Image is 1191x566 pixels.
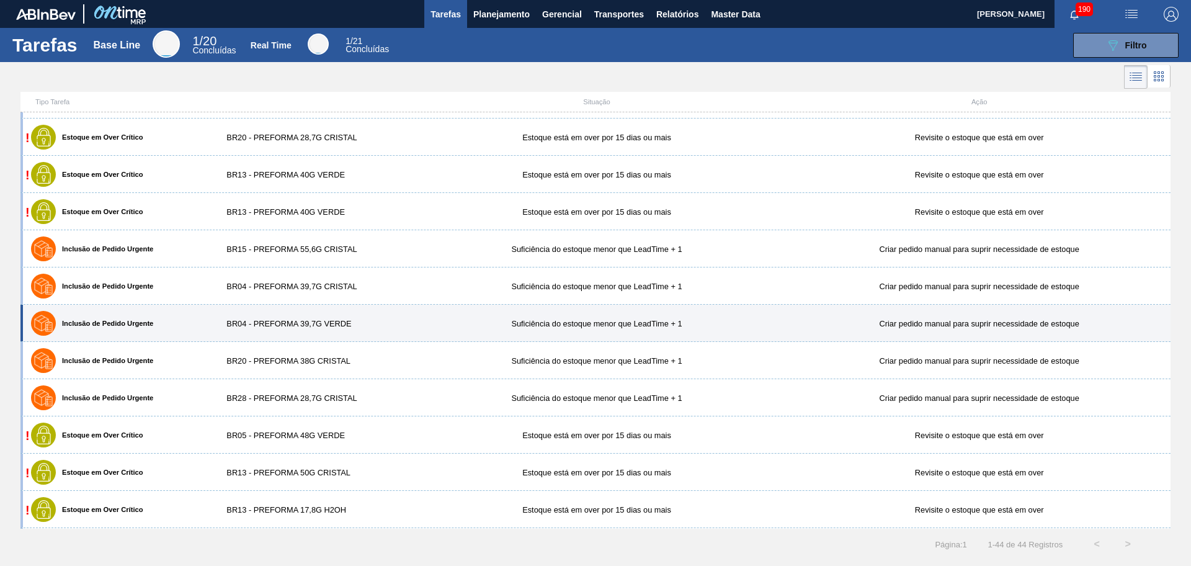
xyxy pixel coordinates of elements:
div: Criar pedido manual para suprir necessidade de estoque [788,319,1171,328]
label: Estoque em Over Crítico [56,133,143,141]
div: Revisite o estoque que está em over [788,468,1171,477]
label: Estoque em Over Crítico [56,469,143,476]
label: Estoque em Over Crítico [56,171,143,178]
span: ! [25,429,30,442]
div: BR20 - PREFORMA 38G CRISTAL [214,356,405,366]
div: Criar pedido manual para suprir necessidade de estoque [788,282,1171,291]
span: Filtro [1125,40,1147,50]
div: BR20 - PREFORMA 28,7G CRISTAL [214,133,405,142]
div: Base Line [153,30,180,58]
div: Estoque está em over por 15 dias ou mais [406,207,788,217]
div: BR04 - PREFORMA 39,7G VERDE [214,319,405,328]
span: ! [25,503,30,517]
div: Visão em Cards [1148,65,1171,89]
div: BR13 - PREFORMA 40G VERDE [214,170,405,179]
div: BR15 - PREFORMA 55,6G CRISTAL [214,245,405,254]
span: ! [25,131,30,145]
div: Suficiência do estoque menor que LeadTime + 1 [406,356,788,366]
div: Tipo Tarefa [23,98,214,106]
div: Visão em Lista [1124,65,1148,89]
label: Inclusão de Pedido Urgente [56,245,153,253]
div: Criar pedido manual para suprir necessidade de estoque [788,393,1171,403]
button: Notificações [1055,6,1094,23]
label: Inclusão de Pedido Urgente [56,320,153,327]
div: BR05 - PREFORMA 48G VERDE [214,431,405,440]
div: Suficiência do estoque menor que LeadTime + 1 [406,245,788,254]
div: Estoque está em over por 15 dias ou mais [406,505,788,514]
span: Transportes [594,7,644,22]
button: Filtro [1073,33,1179,58]
div: Revisite o estoque que está em over [788,207,1171,217]
div: Revisite o estoque que está em over [788,133,1171,142]
span: Tarefas [430,7,461,22]
span: ! [25,466,30,480]
span: 1 [192,34,199,48]
span: Concluídas [192,45,236,55]
label: Inclusão de Pedido Urgente [56,357,153,364]
span: ! [25,168,30,182]
span: Gerencial [542,7,582,22]
span: Master Data [711,7,760,22]
div: Base Line [94,40,141,51]
div: Estoque está em over por 15 dias ou mais [406,170,788,179]
div: Estoque está em over por 15 dias ou mais [406,133,788,142]
div: Criar pedido manual para suprir necessidade de estoque [788,245,1171,254]
div: BR13 - PREFORMA 40G VERDE [214,207,405,217]
span: / 21 [346,36,362,46]
div: Suficiência do estoque menor que LeadTime + 1 [406,393,788,403]
div: Real Time [308,34,329,55]
span: Planejamento [473,7,530,22]
img: userActions [1124,7,1139,22]
div: Revisite o estoque que está em over [788,505,1171,514]
img: TNhmsLtSVTkK8tSr43FrP2fwEKptu5GPRR3wAAAABJRU5ErkJggg== [16,9,76,20]
span: Concluídas [346,44,389,54]
div: Real Time [346,37,389,53]
div: Criar pedido manual para suprir necessidade de estoque [788,356,1171,366]
div: Estoque está em over por 15 dias ou mais [406,468,788,477]
div: BR13 - PREFORMA 50G CRISTAL [214,468,405,477]
span: 190 [1076,2,1093,16]
div: Revisite o estoque que está em over [788,170,1171,179]
div: BR13 - PREFORMA 17,8G H2OH [214,505,405,514]
div: BR04 - PREFORMA 39,7G CRISTAL [214,282,405,291]
span: 1 - 44 de 44 Registros [986,540,1063,549]
span: / 20 [192,34,216,48]
span: 1 [346,36,350,46]
span: Página : 1 [935,540,966,549]
label: Estoque em Over Crítico [56,506,143,513]
div: Ação [788,98,1171,106]
label: Estoque em Over Crítico [56,208,143,215]
div: Suficiência do estoque menor que LeadTime + 1 [406,319,788,328]
button: > [1112,529,1143,560]
button: < [1081,529,1112,560]
div: Revisite o estoque que está em over [788,431,1171,440]
div: Suficiência do estoque menor que LeadTime + 1 [406,282,788,291]
div: BR28 - PREFORMA 28,7G CRISTAL [214,393,405,403]
div: Estoque está em over por 15 dias ou mais [406,431,788,440]
div: Real Time [251,40,292,50]
span: Relatórios [656,7,698,22]
div: Situação [406,98,788,106]
div: Base Line [192,36,236,55]
label: Inclusão de Pedido Urgente [56,394,153,402]
span: ! [25,205,30,219]
label: Inclusão de Pedido Urgente [56,282,153,290]
h1: Tarefas [12,38,78,52]
img: Logout [1164,7,1179,22]
label: Estoque em Over Crítico [56,431,143,439]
